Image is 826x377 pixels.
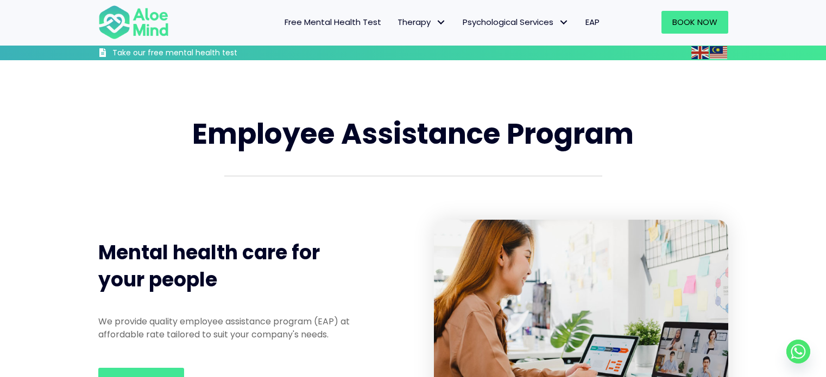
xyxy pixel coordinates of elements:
img: Aloe mind Logo [98,4,169,40]
span: Book Now [672,16,717,28]
a: Free Mental Health Test [276,11,389,34]
h3: Take our free mental health test [112,48,295,59]
a: English [691,46,710,59]
a: TherapyTherapy: submenu [389,11,455,34]
a: Book Now [661,11,728,34]
span: Free Mental Health Test [285,16,381,28]
span: Psychological Services [463,16,569,28]
a: Malay [710,46,728,59]
span: EAP [585,16,600,28]
p: We provide quality employee assistance program (EAP) at affordable rate tailored to suit your com... [98,315,369,340]
a: Whatsapp [786,340,810,363]
span: Therapy [398,16,446,28]
span: Therapy: submenu [433,15,449,30]
span: Psychological Services: submenu [556,15,572,30]
a: EAP [577,11,608,34]
img: en [691,46,709,59]
nav: Menu [183,11,608,34]
a: Psychological ServicesPsychological Services: submenu [455,11,577,34]
img: ms [710,46,727,59]
span: Mental health care for your people [98,239,320,293]
span: Employee Assistance Program [192,114,634,154]
a: Take our free mental health test [98,48,295,60]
